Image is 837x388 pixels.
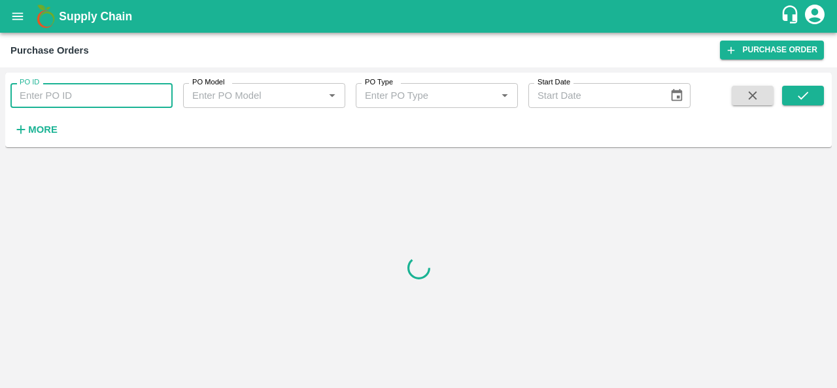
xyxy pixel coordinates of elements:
[3,1,33,31] button: open drawer
[10,118,61,141] button: More
[528,83,659,108] input: Start Date
[720,41,824,60] a: Purchase Order
[10,42,89,59] div: Purchase Orders
[28,124,58,135] strong: More
[538,77,570,88] label: Start Date
[59,7,780,26] a: Supply Chain
[187,87,320,104] input: Enter PO Model
[324,87,341,104] button: Open
[365,77,393,88] label: PO Type
[496,87,513,104] button: Open
[803,3,827,30] div: account of current user
[664,83,689,108] button: Choose date
[59,10,132,23] b: Supply Chain
[780,5,803,28] div: customer-support
[33,3,59,29] img: logo
[192,77,225,88] label: PO Model
[20,77,39,88] label: PO ID
[360,87,492,104] input: Enter PO Type
[10,83,173,108] input: Enter PO ID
